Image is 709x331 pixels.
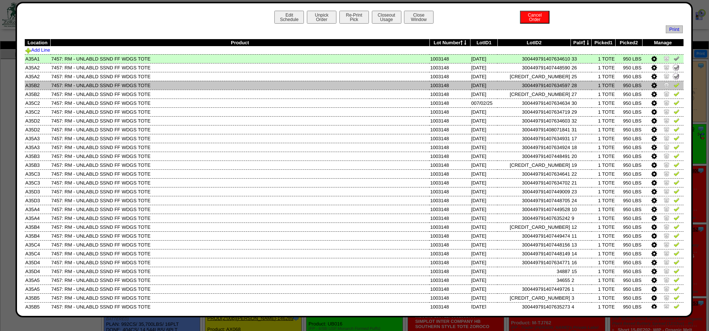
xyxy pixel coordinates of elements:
td: A35A1 [25,54,51,63]
td: 950 LBS [616,205,642,214]
td: 7457: RM - UNLABLD SSND FF WDGS TOTE [51,72,429,81]
td: 1003148 [429,152,470,161]
td: 7457: RM - UNLABLD SSND FF WDGS TOTE [51,134,429,143]
td: [CREDIT_CARD_NUMBER] [497,72,571,81]
td: 29 [571,107,592,116]
td: 7457: RM - UNLABLD SSND FF WDGS TOTE [51,187,429,196]
td: 1003148 [429,143,470,152]
td: [DATE] [470,125,497,134]
td: 950 LBS [616,249,642,258]
td: 7457: RM - UNLABLD SSND FF WDGS TOTE [51,152,429,161]
img: Zero Item and Verify [664,117,669,123]
img: Verify Pick [674,259,679,265]
td: 13 [571,240,592,249]
td: A35D4 [25,258,51,267]
td: 19 [571,161,592,169]
td: 300449791407634597 [497,81,571,90]
td: A35B2 [25,81,51,90]
td: [DATE] [470,107,497,116]
img: spinner-alpha-0.gif [672,72,680,80]
td: 1003148 [429,205,470,214]
td: 25 [571,72,592,81]
img: Verify Pick [674,206,679,212]
td: 300449791407635242 [497,214,571,223]
td: 7457: RM - UNLABLD SSND FF WDGS TOTE [51,285,429,293]
td: 1003148 [429,196,470,205]
td: [DATE] [470,116,497,125]
td: 7457: RM - UNLABLD SSND FF WDGS TOTE [51,196,429,205]
a: Print [666,25,682,33]
td: 300449791407449474 [497,231,571,240]
td: 7457: RM - UNLABLD SSND FF WDGS TOTE [51,54,429,63]
td: 3 [571,293,592,302]
img: Verify Pick [674,162,679,168]
td: [DATE] [470,223,497,231]
td: 7457: RM - UNLABLD SSND FF WDGS TOTE [51,223,429,231]
td: 7457: RM - UNLABLD SSND FF WDGS TOTE [51,107,429,116]
td: A35B2 [25,90,51,99]
td: [DATE] [470,258,497,267]
img: Verify Pick [674,100,679,106]
td: 300449791407634702 [497,178,571,187]
td: [DATE] [470,187,497,196]
td: 7457: RM - UNLABLD SSND FF WDGS TOTE [51,90,429,99]
td: [DATE] [470,63,497,72]
td: 1 TOTE [592,134,616,143]
td: A35A3 [25,134,51,143]
td: 1003148 [429,54,470,63]
td: A35B3 [25,152,51,161]
td: 1003148 [429,240,470,249]
td: 1 TOTE [592,285,616,293]
img: Zero Item and Verify [664,82,669,88]
td: 300449791407448590 [497,63,571,72]
td: 26 [571,63,592,72]
td: 1 TOTE [592,240,616,249]
button: CloseWindow [404,11,434,24]
td: 300449791407449528 [497,205,571,214]
td: [DATE] [470,249,497,258]
td: 1 TOTE [592,178,616,187]
td: 14 [571,249,592,258]
td: 7457: RM - UNLABLD SSND FF WDGS TOTE [51,231,429,240]
td: 1 TOTE [592,187,616,196]
td: 7457: RM - UNLABLD SSND FF WDGS TOTE [51,267,429,276]
img: Verify Pick [674,286,679,292]
td: A35C3 [25,169,51,178]
td: 1003148 [429,63,470,72]
td: A35A4 [25,205,51,214]
td: A35D2 [25,116,51,125]
td: 30 [571,99,592,107]
td: 1 TOTE [592,116,616,125]
td: 1 TOTE [592,258,616,267]
td: 7457: RM - UNLABLD SSND FF WDGS TOTE [51,240,429,249]
td: [DATE] [470,205,497,214]
img: Zero Item and Verify [664,91,669,97]
td: A35D2 [25,125,51,134]
td: 1 [571,285,592,293]
td: 950 LBS [616,125,642,134]
img: Zero Item and Verify [664,162,669,168]
img: Verify Pick [674,277,679,283]
td: 18 [571,143,592,152]
img: Verify Pick [674,294,679,300]
th: LotID2 [497,39,571,46]
td: 950 LBS [616,107,642,116]
td: 950 LBS [616,276,642,285]
td: [DATE] [470,267,497,276]
td: 7457: RM - UNLABLD SSND FF WDGS TOTE [51,125,429,134]
img: Zero Item and Verify [664,241,669,247]
td: 7457: RM - UNLABLD SSND FF WDGS TOTE [51,205,429,214]
td: 950 LBS [616,143,642,152]
td: [DATE] [470,161,497,169]
td: 1 TOTE [592,125,616,134]
td: 950 LBS [616,134,642,143]
td: 1 TOTE [592,54,616,63]
td: 950 LBS [616,169,642,178]
img: Zero Item and Verify [664,250,669,256]
td: 1 TOTE [592,276,616,285]
td: 7457: RM - UNLABLD SSND FF WDGS TOTE [51,143,429,152]
button: EditSchedule [274,11,304,24]
td: A35A5 [25,285,51,293]
td: 1 TOTE [592,107,616,116]
img: Zero Item and Verify [664,153,669,159]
